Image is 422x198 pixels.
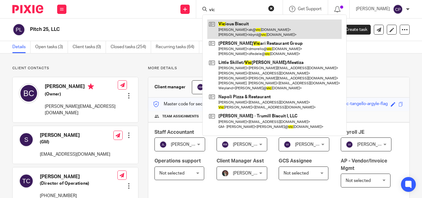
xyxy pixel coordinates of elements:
p: More details [148,66,410,71]
a: Open tasks (3) [35,41,68,53]
div: magnetic-tangello-argyle-flag [331,101,388,108]
img: svg%3E [19,132,34,147]
h2: Pitch 25, LLC [30,26,267,33]
span: Team assignments [162,114,199,119]
img: svg%3E [393,4,403,14]
img: svg%3E [12,23,25,36]
a: Client tasks (0) [73,41,106,53]
span: [PERSON_NAME] [233,171,267,175]
span: [PERSON_NAME] [295,142,329,147]
h5: (Director of Operations) [40,180,117,187]
span: [PERSON_NAME] [357,142,391,147]
img: svg%3E [159,141,167,148]
span: Not selected [159,171,184,175]
a: Recurring tasks (64) [156,41,199,53]
h5: (GM) [40,139,110,145]
img: svg%3E [346,141,353,148]
span: AP - Vendor/Invoice Mgmt [341,158,387,171]
img: svg%3E [197,83,204,91]
p: Master code for secure communications and files [153,101,260,107]
a: Closed tasks (254) [111,41,151,53]
span: Payroll JE [341,130,365,135]
i: Primary [88,83,94,90]
p: [EMAIL_ADDRESS][DOMAIN_NAME] [40,151,110,158]
span: Not selected [284,171,309,175]
input: Search [209,7,264,13]
a: Details [12,41,31,53]
img: Profile%20picture%20JUS.JPG [222,170,229,177]
h3: Client manager [154,84,186,90]
p: [PERSON_NAME] [356,6,390,12]
span: Operations support [154,158,201,163]
img: Pixie [12,5,43,13]
span: [PERSON_NAME] [233,142,267,147]
p: [PERSON_NAME][EMAIL_ADDRESS][DOMAIN_NAME] [45,103,118,116]
h5: (Owner) [45,91,118,97]
h4: [PERSON_NAME] [45,83,118,91]
p: Client contacts [12,66,138,71]
img: svg%3E [284,141,291,148]
span: GCS Assignee [279,158,312,163]
span: Not selected [346,179,371,183]
img: svg%3E [222,141,229,148]
img: svg%3E [19,174,34,188]
span: Staff Accountant [154,130,194,135]
span: Client Manager Asst [217,158,264,163]
img: svg%3E [19,83,39,103]
span: [PERSON_NAME] [171,142,205,147]
span: Get Support [298,7,322,11]
h4: [PERSON_NAME] [40,132,110,139]
button: Clear [268,5,274,11]
a: Create task [335,25,371,35]
h4: [PERSON_NAME] [40,174,117,180]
